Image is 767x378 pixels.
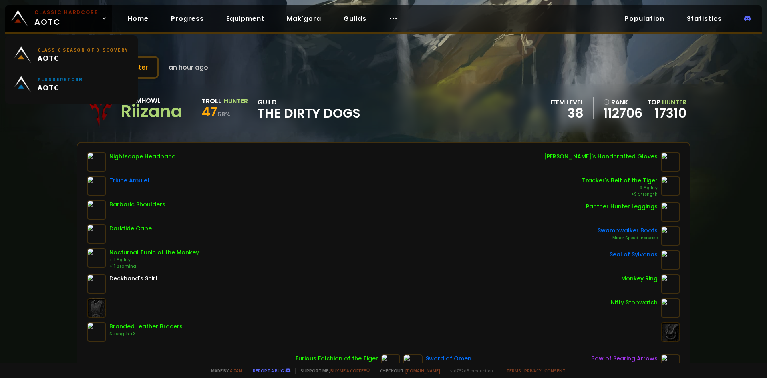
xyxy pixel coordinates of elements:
[87,200,106,220] img: item-5964
[224,96,248,106] div: Hunter
[220,10,271,27] a: Equipment
[109,331,183,337] div: Strength +3
[230,368,242,374] a: a fan
[445,368,493,374] span: v. d752d5 - production
[661,176,680,196] img: item-9916
[680,10,728,27] a: Statistics
[550,97,584,107] div: item level
[109,248,199,257] div: Nocturnal Tunic of the Monkey
[87,176,106,196] img: item-7722
[109,274,158,283] div: Deckhand's Shirt
[121,96,182,106] div: Doomhowl
[582,191,658,198] div: +9 Strength
[375,368,440,374] span: Checkout
[253,368,284,374] a: Report a bug
[330,368,370,374] a: Buy me a coffee
[544,152,658,161] div: [PERSON_NAME]'s Handcrafted Gloves
[661,202,680,222] img: item-4108
[38,76,83,82] small: Plunderstorm
[598,226,658,235] div: Swampwalker Boots
[524,368,541,374] a: Privacy
[603,97,642,107] div: rank
[258,97,360,119] div: guild
[38,53,128,63] span: AOTC
[34,9,98,28] span: AOTC
[618,10,671,27] a: Population
[603,107,642,119] a: 112706
[109,263,199,270] div: +11 Stamina
[550,107,584,119] div: 38
[109,322,183,331] div: Branded Leather Bracers
[87,274,106,294] img: item-5107
[661,226,680,246] img: item-2276
[662,98,686,107] span: Hunter
[87,248,106,268] img: item-15159
[169,62,208,72] span: an hour ago
[202,103,217,121] span: 47
[426,354,471,363] div: Sword of Omen
[87,152,106,172] img: item-8176
[109,224,152,233] div: Darktide Cape
[661,250,680,270] img: item-6414
[87,322,106,342] img: item-19508
[206,368,242,374] span: Made by
[582,185,658,191] div: +9 Agility
[109,257,199,263] div: +11 Agility
[87,224,106,244] img: item-4114
[38,82,83,92] span: AOTC
[661,274,680,294] img: item-6748
[506,368,521,374] a: Terms
[296,354,378,363] div: Furious Falchion of the Tiger
[5,5,112,32] a: Classic HardcoreAOTC
[165,10,210,27] a: Progress
[280,10,328,27] a: Mak'gora
[591,354,658,363] div: Bow of Searing Arrows
[10,70,133,99] a: PlunderstormAOTC
[611,298,658,307] div: Nifty Stopwatch
[258,107,360,119] span: The Dirty Dogs
[544,368,566,374] a: Consent
[582,176,658,185] div: Tracker's Belt of the Tiger
[586,202,658,211] div: Panther Hunter Leggings
[202,96,221,106] div: Troll
[647,97,686,107] div: Top
[655,104,686,122] a: 17310
[10,40,133,70] a: Classic Season of DiscoveryAOTC
[109,200,165,209] div: Barbaric Shoulders
[661,152,680,172] img: item-9632
[38,47,128,53] small: Classic Season of Discovery
[621,274,658,283] div: Monkey Ring
[295,368,370,374] span: Support me,
[121,106,182,118] div: Riizana
[121,10,155,27] a: Home
[109,176,150,185] div: Triune Amulet
[405,368,440,374] a: [DOMAIN_NAME]
[337,10,373,27] a: Guilds
[610,250,658,259] div: Seal of Sylvanas
[34,9,98,16] small: Classic Hardcore
[109,152,176,161] div: Nightscape Headband
[598,235,658,241] div: Minor Speed Increase
[218,110,230,118] small: 58 %
[661,298,680,318] img: item-2820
